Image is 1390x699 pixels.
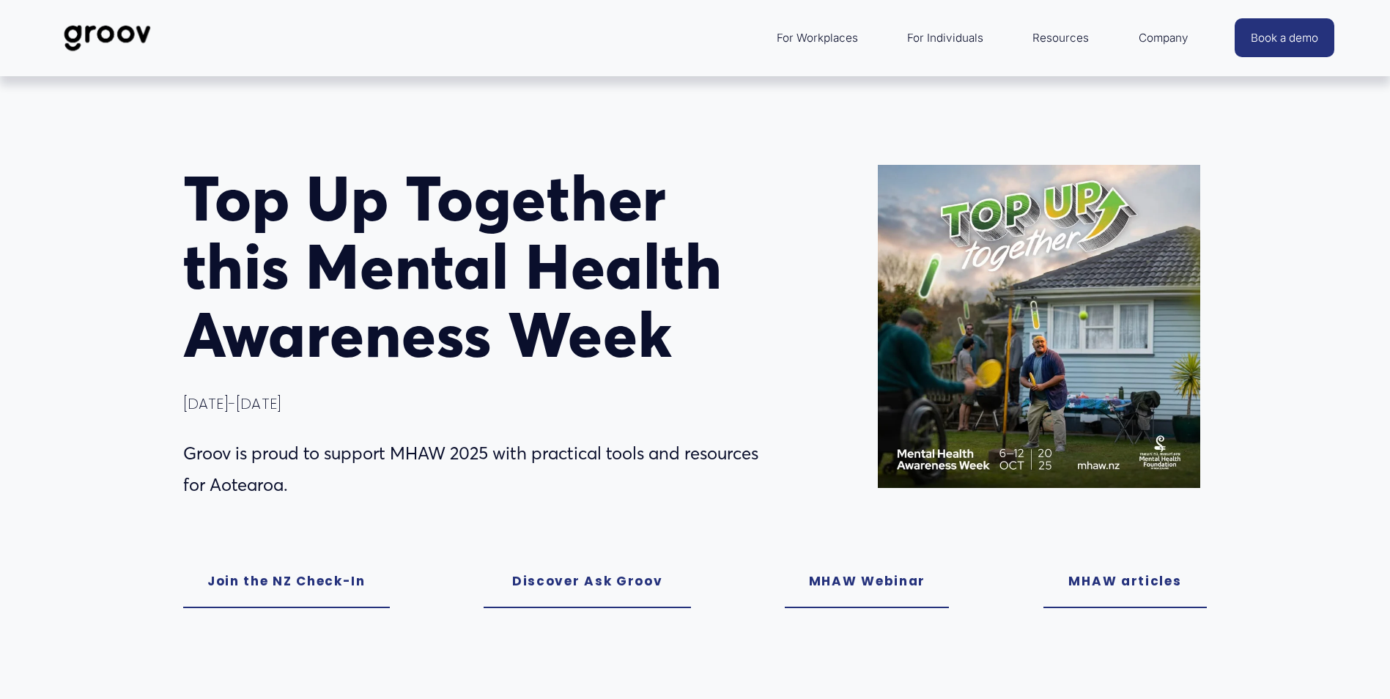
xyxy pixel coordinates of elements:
[769,21,865,56] a: folder dropdown
[1131,21,1196,56] a: folder dropdown
[1032,28,1089,48] span: Resources
[1139,28,1188,48] span: Company
[56,14,159,62] img: Groov | Workplace Science Platform | Unlock Performance | Drive Results
[1025,21,1096,56] a: folder dropdown
[183,394,777,413] h4: [DATE]-[DATE]
[183,165,777,369] h1: op Up Together this Mental Health Awareness Week
[1235,18,1334,57] a: Book a demo
[183,438,777,501] p: Groov is proud to support MHAW 2025 with practical tools and resources for Aotearoa.
[777,28,858,48] span: For Workplaces
[1043,556,1208,608] a: MHAW articles
[484,556,691,608] a: Discover Ask Groov
[183,556,391,608] a: Join the NZ Check-In
[900,21,991,56] a: For Individuals
[183,160,215,237] span: T
[785,556,949,608] a: MHAW Webinar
